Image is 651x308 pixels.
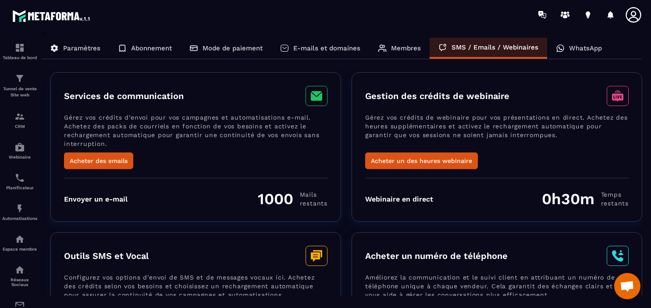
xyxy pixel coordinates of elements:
[64,113,327,152] p: Gérez vos crédits d’envoi pour vos campagnes et automatisations e-mail. Achetez des packs de cour...
[365,251,508,261] h3: Acheter un numéro de téléphone
[542,190,629,208] div: 0h30m
[2,277,37,287] p: Réseaux Sociaux
[14,173,25,183] img: scheduler
[14,73,25,84] img: formation
[391,44,421,52] p: Membres
[64,152,133,169] button: Acheter des emails
[2,36,37,67] a: formationformationTableau de bord
[2,135,37,166] a: automationsautomationsWebinaire
[601,190,629,199] span: Temps
[14,111,25,122] img: formation
[452,43,538,51] p: SMS / Emails / Webinaires
[300,190,327,199] span: Mails
[2,258,37,294] a: social-networksocial-networkRéseaux Sociaux
[2,166,37,197] a: schedulerschedulerPlanificateur
[2,155,37,159] p: Webinaire
[365,152,478,169] button: Acheter un des heures webinaire
[2,124,37,129] p: CRM
[203,44,263,52] p: Mode de paiement
[365,195,433,203] div: Webinaire en direct
[300,199,327,208] span: restants
[2,105,37,135] a: formationformationCRM
[365,91,509,101] h3: Gestion des crédits de webinaire
[2,67,37,105] a: formationformationTunnel de vente Site web
[2,216,37,221] p: Automatisations
[63,44,100,52] p: Paramètres
[14,142,25,152] img: automations
[293,44,360,52] p: E-mails et domaines
[14,42,25,53] img: formation
[14,203,25,214] img: automations
[64,91,184,101] h3: Services de communication
[2,86,37,98] p: Tunnel de vente Site web
[601,199,629,208] span: restants
[12,8,91,24] img: logo
[2,247,37,251] p: Espace membre
[569,44,602,52] p: WhatsApp
[2,197,37,227] a: automationsautomationsAutomatisations
[131,44,172,52] p: Abonnement
[64,195,128,203] div: Envoyer un e-mail
[2,227,37,258] a: automationsautomationsEspace membre
[64,251,149,261] h3: Outils SMS et Vocal
[14,234,25,244] img: automations
[2,55,37,60] p: Tableau de bord
[614,273,640,299] a: Ouvrir le chat
[14,265,25,275] img: social-network
[258,190,327,208] div: 1000
[2,185,37,190] p: Planificateur
[365,113,629,152] p: Gérez vos crédits de webinaire pour vos présentations en direct. Achetez des heures supplémentair...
